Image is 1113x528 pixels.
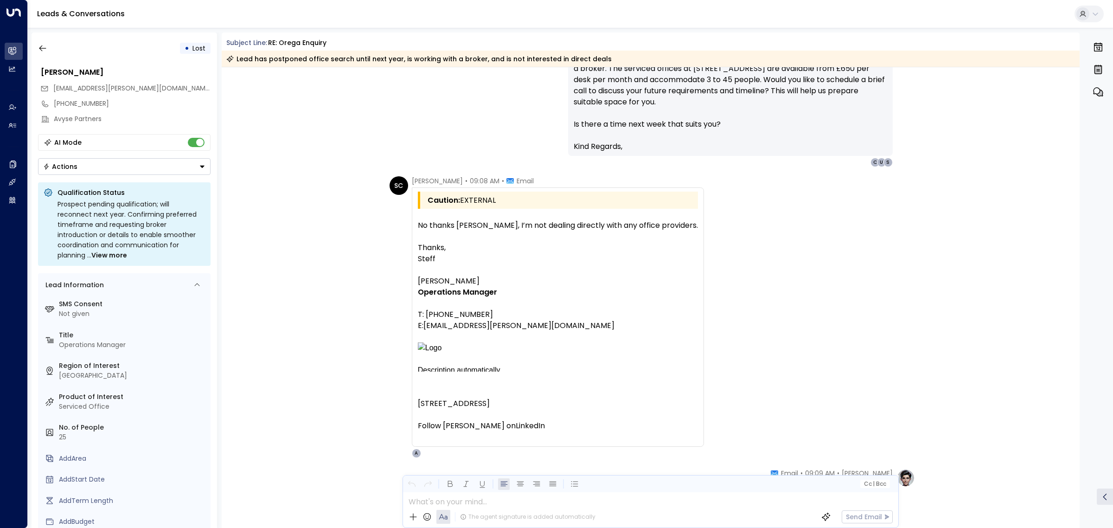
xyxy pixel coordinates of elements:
div: [PERSON_NAME] [41,67,211,78]
span: Follow [PERSON_NAME] on [418,420,545,431]
div: Lead has postponed office search until next year, is working with a broker, and is not interested... [226,54,612,64]
span: Subject Line: [226,38,267,47]
span: [PERSON_NAME] [418,276,480,287]
div: Serviced Office [59,402,207,412]
div: C [870,158,880,167]
span: Operations Manager [418,287,497,298]
span: 09:08 AM [470,176,499,186]
div: Not given [59,309,207,319]
label: SMS Consent [59,299,207,309]
span: Lost [192,44,205,53]
button: Redo [422,478,434,490]
label: Product of Interest [59,392,207,402]
div: • [185,40,189,57]
span: 09:09 AM [805,469,835,478]
span: • [465,176,467,186]
span: No thanks [PERSON_NAME], I’m not dealing directly with any office providers. [418,220,698,231]
span: Thanks, [418,242,446,253]
div: S [883,158,893,167]
div: EXTERNAL [428,195,695,206]
span: T: [PHONE_NUMBER] [418,309,493,320]
img: profile-logo.png [896,469,915,487]
div: [PHONE_NUMBER] [54,99,211,109]
a: [EMAIL_ADDRESS][PERSON_NAME][DOMAIN_NAME] [423,320,614,331]
span: Cc Bcc [864,481,886,487]
button: Cc|Bcc [860,480,889,489]
span: [EMAIL_ADDRESS][PERSON_NAME][DOMAIN_NAME] [53,84,211,93]
div: SC [390,176,408,195]
div: Operations Manager [59,340,207,350]
div: A [412,449,421,458]
span: stefania.cirignano@avyse.co.uk [53,84,211,93]
span: E: [418,320,614,331]
span: [PERSON_NAME] [842,469,893,478]
button: Undo [406,478,417,490]
span: Caution: [428,195,460,206]
div: Avyse Partners [54,114,211,124]
span: • [837,469,839,478]
a: LinkedIn [516,420,545,431]
div: Prospect pending qualification; will reconnect next year. Confirming preferred timeframe and requ... [58,199,205,260]
div: Actions [43,162,77,171]
div: Button group with a nested menu [38,158,211,175]
span: • [800,469,803,478]
div: AddTerm Length [59,496,207,506]
div: AddStart Date [59,475,207,484]
div: [GEOGRAPHIC_DATA] [59,371,207,380]
span: [PERSON_NAME] [412,176,463,186]
span: View more [91,250,127,260]
div: U [877,158,886,167]
span: [STREET_ADDRESS] [418,398,490,409]
div: The agent signature is added automatically [460,513,595,521]
button: Actions [38,158,211,175]
label: No. of People [59,423,207,432]
label: Region of Interest [59,361,207,371]
a: Logo Description automatically generated [418,342,518,387]
div: AddBudget [59,517,207,527]
div: RE: Orega Enquiry [268,38,326,48]
div: AddArea [59,454,207,464]
span: Email [781,469,798,478]
span: Steff [418,253,435,264]
span: | [873,481,875,487]
p: Hi [PERSON_NAME], I understand you’ve postponed your office search until next year and are workin... [574,30,887,141]
img: Logo Description automatically generated [418,342,518,372]
div: 25 [59,432,207,442]
div: AI Mode [54,138,82,147]
a: Leads & Conversations [37,8,125,19]
span: Kind Regards, [574,141,622,152]
span: Email [517,176,534,186]
span: • [502,176,504,186]
label: Title [59,330,207,340]
div: Lead Information [42,280,104,290]
p: Qualification Status [58,188,205,197]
